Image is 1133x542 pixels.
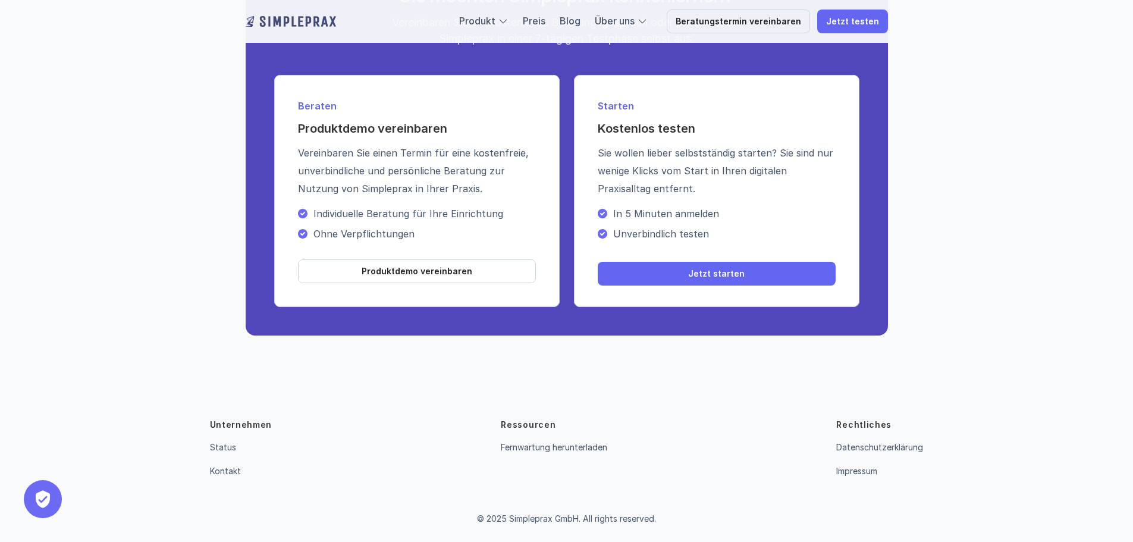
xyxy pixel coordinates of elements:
p: Individuelle Beratung für Ihre Einrichtung [313,208,536,220]
p: Produktdemo vereinbaren [362,267,472,277]
a: Status [210,442,236,452]
p: Unternehmen [210,419,272,431]
a: Jetzt starten [598,262,836,286]
a: Preis [523,15,545,27]
p: Beratungstermin vereinbaren [676,17,801,27]
p: Sie wollen lieber selbstständig starten? Sie sind nur wenige Klicks vom Start in Ihren digitalen ... [598,144,836,198]
p: Jetzt starten [688,269,745,279]
p: © 2025 Simpleprax GmbH. All rights reserved. [477,514,656,524]
a: Impressum [836,466,877,476]
p: Ohne Verpflichtungen [313,228,536,240]
h4: Kostenlos testen [598,120,836,137]
p: Beraten [298,99,536,113]
a: Datenschutzerklärung [836,442,923,452]
a: Beratungstermin vereinbaren [667,10,810,33]
p: Unverbindlich testen [613,228,836,240]
p: Ressourcen [501,419,555,431]
h4: Produktdemo vereinbaren [298,120,536,137]
a: Produktdemo vereinbaren [298,259,536,283]
p: In 5 Minuten anmelden [613,208,836,220]
a: Kontakt [210,466,241,476]
a: Fernwartung herunterladen [501,442,607,452]
p: Starten [598,99,836,113]
p: Vereinbaren Sie einen Termin für eine kostenfreie, unverbindliche und persönliche Beratung zur Nu... [298,144,536,198]
a: Über uns [595,15,635,27]
a: Blog [560,15,580,27]
a: Produkt [459,15,495,27]
p: Jetzt testen [826,17,879,27]
a: Jetzt testen [817,10,888,33]
p: Rechtliches [836,419,892,431]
